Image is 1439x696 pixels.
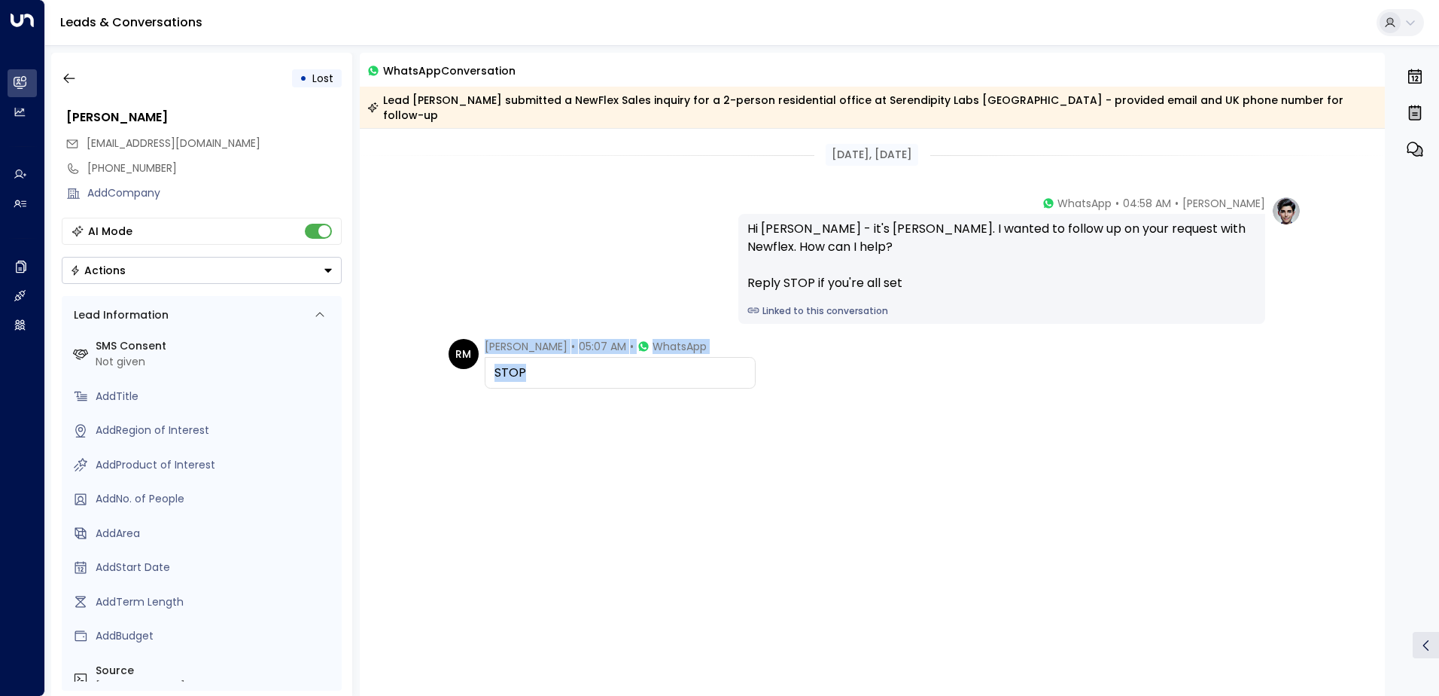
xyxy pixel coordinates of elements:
span: [PERSON_NAME] [485,339,567,354]
button: Actions [62,257,342,284]
div: AddStart Date [96,560,336,575]
a: Leads & Conversations [60,14,202,31]
span: • [630,339,634,354]
div: AddNo. of People [96,491,336,507]
span: [EMAIL_ADDRESS][DOMAIN_NAME] [87,136,260,151]
label: SMS Consent [96,338,336,354]
span: 04:58 AM [1123,196,1171,211]
div: • [300,65,307,92]
div: AddTitle [96,389,336,404]
span: • [571,339,575,354]
div: STOP [494,364,746,382]
span: WhatsApp [1057,196,1112,211]
span: WhatsApp Conversation [383,62,516,79]
div: Lead [PERSON_NAME] submitted a NewFlex Sales inquiry for a 2-person residential office at Serendi... [367,93,1377,123]
span: [PERSON_NAME] [1182,196,1265,211]
div: [PHONE_NUMBER] [87,160,342,176]
div: [PHONE_NUMBER] [96,679,336,694]
div: AI Mode [88,224,132,239]
div: Hi [PERSON_NAME] - it's [PERSON_NAME]. I wanted to follow up on your request with Newflex. How ca... [747,220,1256,292]
div: AddBudget [96,628,336,644]
span: 05:07 AM [579,339,626,354]
div: [DATE], [DATE] [826,144,918,166]
img: profile-logo.png [1271,196,1301,226]
div: Actions [70,264,126,277]
div: Not given [96,354,336,370]
div: RM [449,339,479,369]
div: AddArea [96,526,336,542]
div: AddTerm Length [96,594,336,610]
span: Lost [312,71,333,86]
div: AddCompany [87,185,342,201]
span: WhatsApp [653,339,707,354]
span: ramassiah@gmail.com [87,136,260,151]
span: • [1115,196,1119,211]
a: Linked to this conversation [747,304,1256,318]
div: [PERSON_NAME] [66,108,342,127]
label: Source [96,663,336,679]
div: AddRegion of Interest [96,423,336,438]
div: Lead Information [68,307,169,323]
span: • [1175,196,1179,211]
div: AddProduct of Interest [96,457,336,473]
div: Button group with a nested menu [62,257,342,284]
